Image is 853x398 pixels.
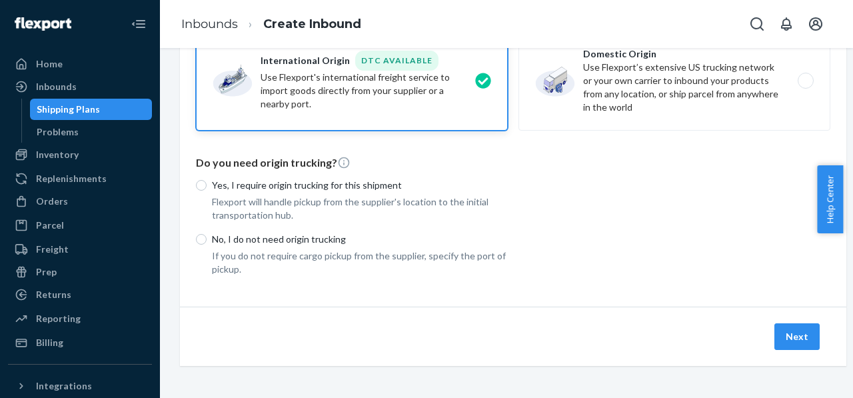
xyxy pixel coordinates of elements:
[802,11,829,37] button: Open account menu
[8,76,152,97] a: Inbounds
[36,265,57,279] div: Prep
[36,312,81,325] div: Reporting
[8,144,152,165] a: Inventory
[8,332,152,353] a: Billing
[744,11,770,37] button: Open Search Box
[196,180,207,191] input: Yes, I require origin trucking for this shipment
[36,57,63,71] div: Home
[212,179,508,192] p: Yes, I require origin trucking for this shipment
[36,172,107,185] div: Replenishments
[30,121,153,143] a: Problems
[8,284,152,305] a: Returns
[773,11,800,37] button: Open notifications
[125,11,152,37] button: Close Navigation
[196,234,207,245] input: No, I do not need origin trucking
[8,308,152,329] a: Reporting
[36,80,77,93] div: Inbounds
[817,165,843,233] button: Help Center
[36,288,71,301] div: Returns
[8,53,152,75] a: Home
[171,5,372,44] ol: breadcrumbs
[212,195,508,222] p: Flexport will handle pickup from the supplier's location to the initial transportation hub.
[8,215,152,236] a: Parcel
[8,261,152,283] a: Prep
[8,239,152,260] a: Freight
[30,99,153,120] a: Shipping Plans
[212,233,508,246] p: No, I do not need origin trucking
[774,323,820,350] button: Next
[263,17,361,31] a: Create Inbound
[212,249,508,276] p: If you do not require cargo pickup from the supplier, specify the port of pickup.
[37,103,100,116] div: Shipping Plans
[8,168,152,189] a: Replenishments
[36,195,68,208] div: Orders
[196,155,830,171] p: Do you need origin trucking?
[36,148,79,161] div: Inventory
[36,243,69,256] div: Freight
[36,336,63,349] div: Billing
[15,17,71,31] img: Flexport logo
[37,125,79,139] div: Problems
[36,219,64,232] div: Parcel
[8,191,152,212] a: Orders
[181,17,238,31] a: Inbounds
[8,375,152,397] button: Integrations
[36,379,92,393] div: Integrations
